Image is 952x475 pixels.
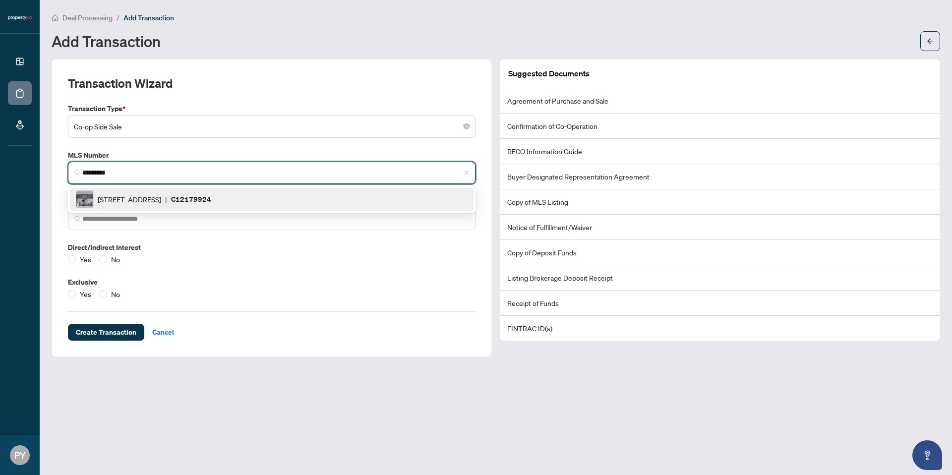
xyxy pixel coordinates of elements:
button: Cancel [144,324,182,341]
span: Yes [76,289,95,299]
li: Confirmation of Co-Operation [500,114,940,139]
li: Notice of Fulfillment/Waiver [500,215,940,240]
li: Agreement of Purchase and Sale [500,88,940,114]
li: Buyer Designated Representation Agreement [500,164,940,189]
p: C12179924 [171,193,211,205]
h1: Add Transaction [52,33,161,49]
li: Receipt of Funds [500,291,940,316]
span: close [464,170,470,176]
span: Deal Processing [62,13,113,22]
span: No [107,254,124,265]
li: / [117,12,119,23]
span: Add Transaction [123,13,174,22]
article: Suggested Documents [508,67,590,80]
button: Create Transaction [68,324,144,341]
span: No [107,289,124,299]
label: Transaction Type [68,103,476,114]
li: Listing Brokerage Deposit Receipt [500,265,940,291]
li: Copy of Deposit Funds [500,240,940,265]
label: Direct/Indirect Interest [68,242,476,253]
span: home [52,14,59,21]
img: search_icon [74,170,80,176]
span: PY [14,448,26,462]
h2: Transaction Wizard [68,75,173,91]
label: MLS Number [68,150,476,161]
span: | [165,194,167,205]
li: Copy of MLS Listing [500,189,940,215]
span: close-circle [464,123,470,129]
img: IMG-C12179924_1.jpg [76,191,93,208]
label: Exclusive [68,277,476,288]
button: Open asap [912,440,942,470]
span: Yes [76,254,95,265]
span: [STREET_ADDRESS] [98,194,161,205]
img: search_icon [74,216,80,222]
span: arrow-left [927,38,934,45]
span: Create Transaction [76,324,136,340]
li: FINTRAC ID(s) [500,316,940,341]
span: Cancel [152,324,174,340]
span: Co-op Side Sale [74,117,470,136]
img: logo [8,15,32,21]
li: RECO Information Guide [500,139,940,164]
